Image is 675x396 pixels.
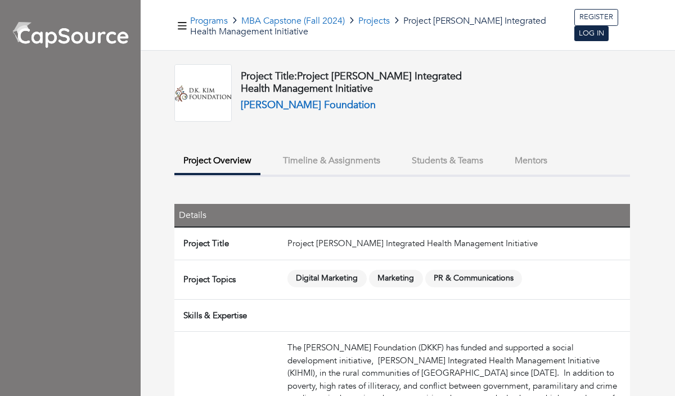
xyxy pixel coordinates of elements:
[174,227,283,260] td: Project Title
[174,64,232,122] img: images-1.png
[11,20,129,49] img: cap_logo.png
[241,15,345,27] a: MBA Capstone (Fall 2024)
[274,149,389,173] button: Timeline & Assignments
[174,260,283,299] td: Project Topics
[174,149,260,175] button: Project Overview
[241,69,462,96] span: Project [PERSON_NAME] Integrated Health Management Initiative
[425,270,523,287] span: PR & Communications
[574,9,618,26] a: REGISTER
[403,149,492,173] button: Students & Teams
[283,227,630,260] td: Project [PERSON_NAME] Integrated Health Management Initiative
[190,15,228,27] a: Programs
[287,270,367,287] span: Digital Marketing
[241,98,376,112] a: [PERSON_NAME] Foundation
[241,70,493,95] h4: Project Title:
[574,26,609,42] a: LOG IN
[190,15,546,38] span: Project [PERSON_NAME] Integrated Health Management Initiative
[506,149,556,173] button: Mentors
[358,15,390,27] a: Projects
[174,204,283,227] th: Details
[369,270,423,287] span: Marketing
[174,299,283,332] td: Skills & Expertise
